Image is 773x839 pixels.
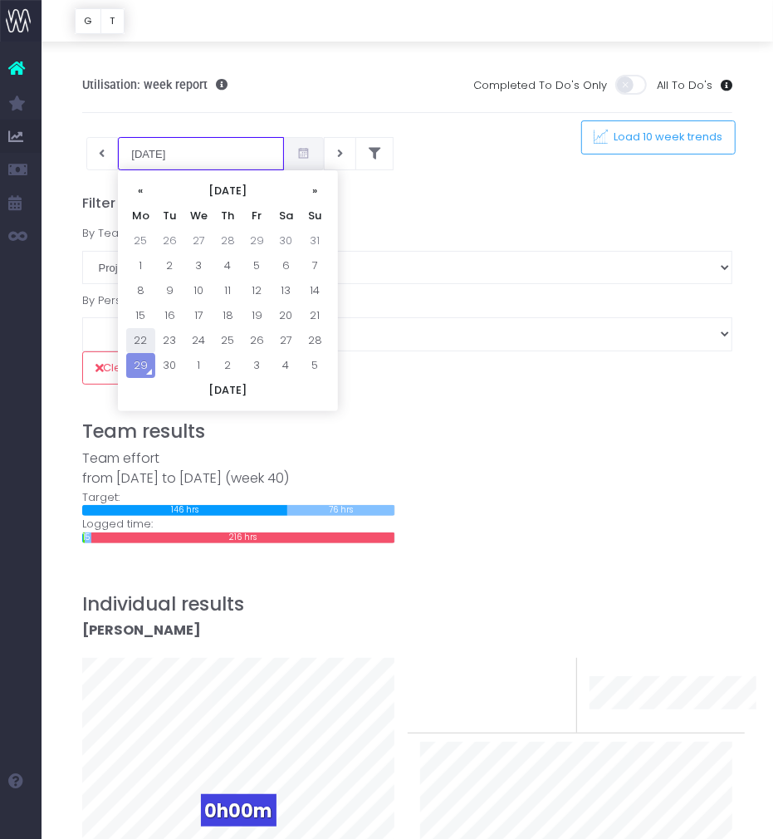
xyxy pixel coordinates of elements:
div: Vertical button group [75,8,125,34]
td: 18 [213,303,242,328]
td: 29 [126,353,155,378]
td: 21 [301,303,330,328]
th: Sa [272,204,301,228]
td: 11 [213,278,242,303]
td: 31 [301,228,330,253]
td: 8 [126,278,155,303]
button: T [100,8,125,34]
span: 0% [536,658,564,685]
th: [DATE] [126,378,330,403]
div: 146 hrs [82,505,287,516]
td: 4 [272,353,301,378]
td: 14 [301,278,330,303]
td: 2 [213,353,242,378]
td: 7 [301,253,330,278]
td: 1 [126,253,155,278]
th: Tu [155,204,184,228]
td: 30 [272,228,301,253]
h5: Filter Report [82,195,733,212]
td: 25 [213,328,242,353]
td: 17 [184,303,213,328]
td: 12 [242,278,272,303]
button: Load 10 week trends [581,120,736,155]
span: 0h00m [201,794,276,827]
div: 5 hrs [85,532,91,543]
td: 5 [301,353,330,378]
th: We [184,204,213,228]
td: 3 [184,253,213,278]
span: To last week [420,674,488,690]
td: 10 [184,278,213,303]
td: 16 [155,303,184,328]
td: 20 [272,303,301,328]
th: Mo [126,204,155,228]
td: 28 [213,228,242,253]
td: 22 [126,328,155,353]
button: Clear Filter [82,351,174,385]
strong: [PERSON_NAME] [82,621,201,640]
td: 6 [272,253,301,278]
th: Th [213,204,242,228]
td: 19 [242,303,272,328]
th: [DATE] [155,179,301,204]
td: 29 [242,228,272,253]
th: Su [301,204,330,228]
img: images/default_profile_image.png [6,806,31,831]
td: 28 [301,328,330,353]
th: « [126,179,155,204]
td: 1 [184,353,213,378]
span: Completed To Do's Only [473,77,607,94]
div: 76 hrs [287,505,395,516]
td: 26 [155,228,184,253]
div: Target: Logged time: [70,449,408,543]
td: 26 [242,328,272,353]
td: 15 [126,303,155,328]
td: 24 [184,328,213,353]
h3: Team results [82,420,733,443]
td: 30 [155,353,184,378]
td: 5 [242,253,272,278]
h3: Individual results [82,593,733,616]
th: » [301,179,330,204]
td: 13 [272,278,301,303]
h3: Utilisation: week report [82,78,227,92]
td: 9 [155,278,184,303]
label: By Person [70,284,746,317]
td: 2 [155,253,184,278]
th: Fr [242,204,272,228]
div: 216 hrs [91,532,395,543]
span: Load 10 week trends [609,130,723,145]
td: 23 [155,328,184,353]
div: Team effort from [DATE] to [DATE] (week 40) [82,449,395,489]
span: 10 week trend [590,714,664,730]
td: 25 [126,228,155,253]
label: By Team [70,217,746,250]
td: 27 [272,328,301,353]
button: G [75,8,101,34]
td: 27 [184,228,213,253]
span: All To Do's [657,77,712,94]
div: 1 hrs [82,532,83,543]
td: 3 [242,353,272,378]
td: 4 [213,253,242,278]
div: 1 hrs [83,532,85,543]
